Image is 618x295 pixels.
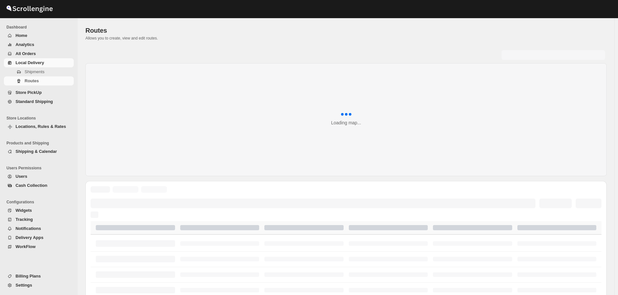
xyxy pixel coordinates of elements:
[16,60,44,65] span: Local Delivery
[16,33,27,38] span: Home
[4,215,74,224] button: Tracking
[16,217,33,222] span: Tracking
[16,208,32,213] span: Widgets
[4,224,74,233] button: Notifications
[331,119,361,126] div: Loading map...
[4,122,74,131] button: Locations, Rules & Rates
[4,281,74,290] button: Settings
[25,69,44,74] span: Shipments
[16,183,47,188] span: Cash Collection
[4,272,74,281] button: Billing Plans
[16,235,43,240] span: Delivery Apps
[16,99,53,104] span: Standard Shipping
[16,174,27,179] span: Users
[4,206,74,215] button: Widgets
[4,67,74,76] button: Shipments
[6,165,74,171] span: Users Permissions
[16,42,34,47] span: Analytics
[6,116,74,121] span: Store Locations
[16,226,41,231] span: Notifications
[4,172,74,181] button: Users
[16,51,36,56] span: All Orders
[4,49,74,58] button: All Orders
[6,199,74,205] span: Configurations
[25,78,39,83] span: Routes
[4,233,74,242] button: Delivery Apps
[4,147,74,156] button: Shipping & Calendar
[16,124,66,129] span: Locations, Rules & Rates
[4,242,74,251] button: WorkFlow
[16,283,32,288] span: Settings
[85,27,107,34] span: Routes
[6,141,74,146] span: Products and Shipping
[85,36,607,41] p: Allows you to create, view and edit routes.
[16,149,57,154] span: Shipping & Calendar
[4,181,74,190] button: Cash Collection
[4,40,74,49] button: Analytics
[6,25,74,30] span: Dashboard
[4,31,74,40] button: Home
[16,90,42,95] span: Store PickUp
[4,76,74,85] button: Routes
[16,274,41,278] span: Billing Plans
[16,244,36,249] span: WorkFlow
